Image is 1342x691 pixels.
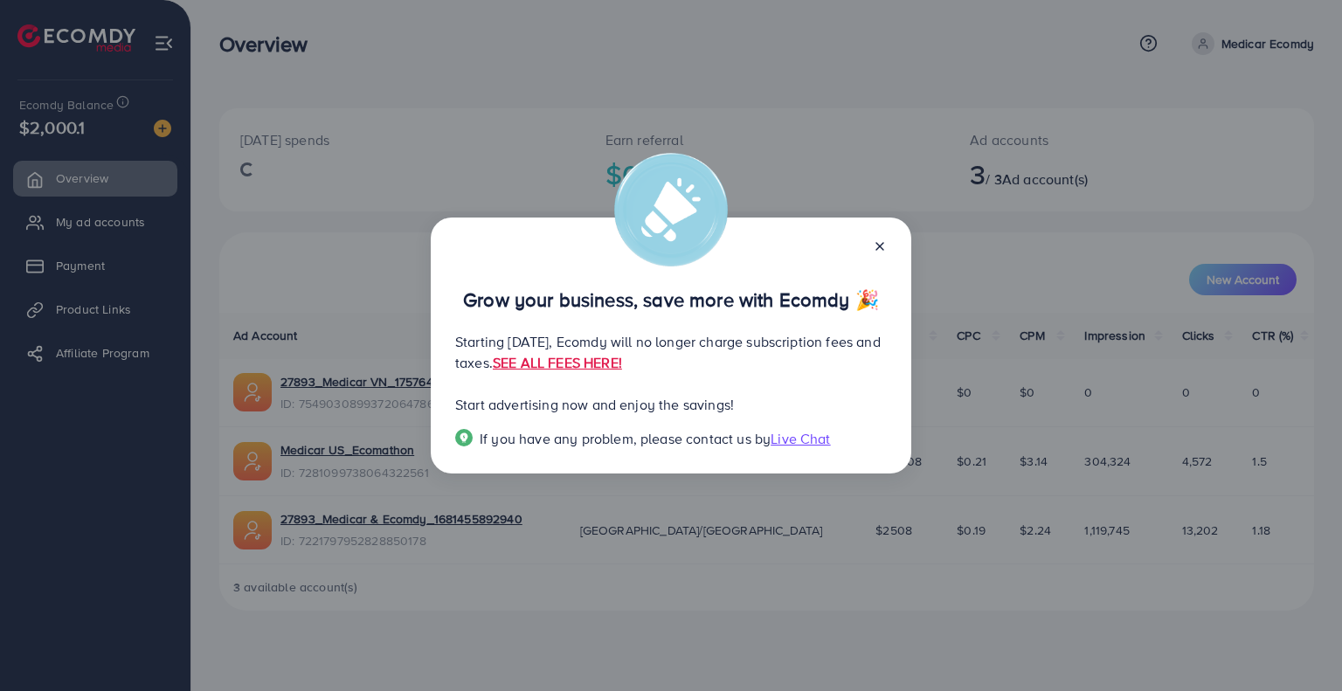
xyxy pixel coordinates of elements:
p: Grow your business, save more with Ecomdy 🎉 [455,289,887,310]
a: SEE ALL FEES HERE! [493,353,622,372]
span: Live Chat [771,429,830,448]
img: Popup guide [455,429,473,446]
p: Starting [DATE], Ecomdy will no longer charge subscription fees and taxes. [455,331,887,373]
span: If you have any problem, please contact us by [480,429,771,448]
p: Start advertising now and enjoy the savings! [455,394,887,415]
img: alert [614,153,728,266]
